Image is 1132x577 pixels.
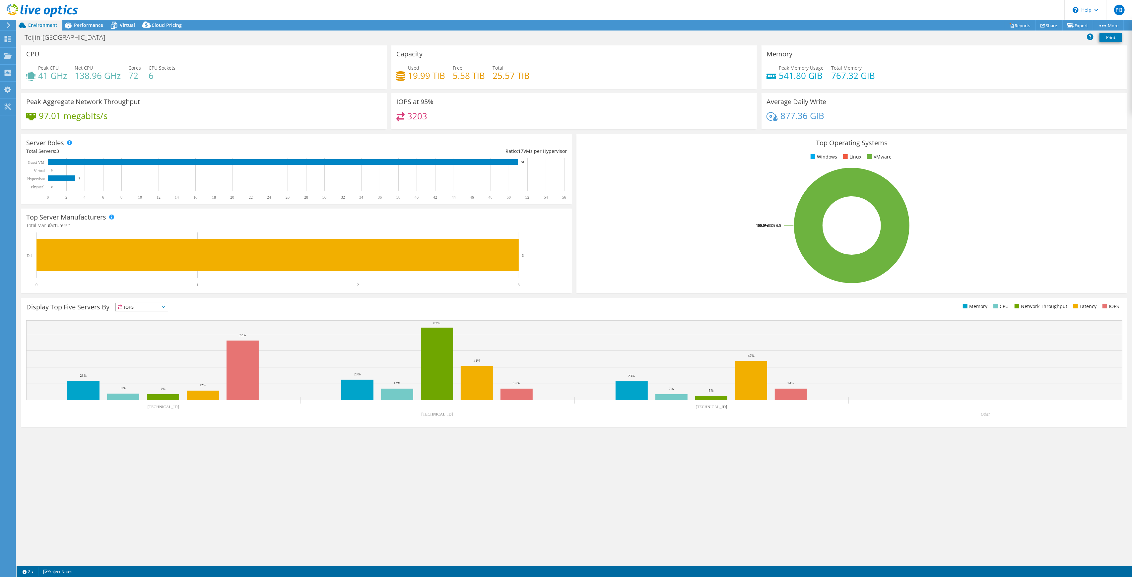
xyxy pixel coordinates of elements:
[453,65,462,71] span: Free
[1004,20,1036,31] a: Reports
[304,195,308,200] text: 28
[1099,33,1122,42] a: Print
[359,195,363,200] text: 34
[27,176,45,181] text: Hypervisor
[51,185,53,188] text: 0
[148,405,179,409] text: [TECHNICAL_ID]
[28,160,44,165] text: Guest VM
[79,177,80,180] text: 3
[474,358,480,362] text: 41%
[28,22,57,28] span: Environment
[116,303,168,311] span: IOPS
[175,195,179,200] text: 14
[581,139,1122,147] h3: Top Operating Systems
[120,22,135,28] span: Virtual
[422,412,453,417] text: [TECHNICAL_ID]
[981,412,990,417] text: Other
[415,195,419,200] text: 40
[120,195,122,200] text: 8
[841,153,861,160] li: Linux
[230,195,234,200] text: 20
[69,222,71,228] span: 1
[354,372,361,376] text: 25%
[149,72,175,79] h4: 6
[26,98,140,105] h3: Peak Aggregate Network Throughput
[26,222,567,229] h4: Total Manufacturers:
[396,98,433,105] h3: IOPS at 95%
[80,373,87,377] text: 23%
[26,148,297,155] div: Total Servers:
[22,34,115,41] h1: Teijin-[GEOGRAPHIC_DATA]
[196,283,198,287] text: 1
[407,112,427,120] h4: 3203
[544,195,548,200] text: 54
[748,353,755,357] text: 47%
[866,153,892,160] li: VMware
[562,195,566,200] text: 56
[394,381,400,385] text: 14%
[128,65,141,71] span: Cores
[831,65,862,71] span: Total Memory
[1093,20,1124,31] a: More
[521,160,524,164] text: 51
[696,405,727,409] text: [TECHNICAL_ID]
[518,283,520,287] text: 3
[453,72,485,79] h4: 5.58 TiB
[470,195,474,200] text: 46
[149,65,175,71] span: CPU Sockets
[35,283,37,287] text: 0
[26,214,106,221] h3: Top Server Manufacturers
[961,303,987,310] li: Memory
[212,195,216,200] text: 18
[768,223,781,228] tspan: ESXi 6.5
[628,374,635,378] text: 23%
[102,195,104,200] text: 6
[199,383,206,387] text: 12%
[39,112,107,119] h4: 97.01 megabits/s
[297,148,567,155] div: Ratio: VMs per Hypervisor
[286,195,290,200] text: 26
[992,303,1009,310] li: CPU
[489,195,493,200] text: 48
[138,195,142,200] text: 10
[121,386,126,390] text: 8%
[525,195,529,200] text: 52
[522,253,524,257] text: 3
[831,72,875,79] h4: 767.32 GiB
[56,148,59,154] span: 3
[18,567,38,576] a: 2
[27,253,33,258] text: Dell
[157,195,161,200] text: 12
[433,321,440,325] text: 87%
[766,50,792,58] h3: Memory
[128,72,141,79] h4: 72
[26,50,39,58] h3: CPU
[1073,7,1079,13] svg: \n
[493,65,503,71] span: Total
[378,195,382,200] text: 36
[161,387,166,391] text: 7%
[341,195,345,200] text: 32
[396,195,400,200] text: 38
[781,112,825,119] h4: 877.36 GiB
[396,50,423,58] h3: Capacity
[1101,303,1119,310] li: IOPS
[779,65,824,71] span: Peak Memory Usage
[433,195,437,200] text: 42
[1062,20,1093,31] a: Export
[507,195,511,200] text: 50
[809,153,837,160] li: Windows
[249,195,253,200] text: 22
[152,22,182,28] span: Cloud Pricing
[493,72,530,79] h4: 25.57 TiB
[1072,303,1097,310] li: Latency
[47,195,49,200] text: 0
[34,168,45,173] text: Virtual
[193,195,197,200] text: 16
[38,65,59,71] span: Peak CPU
[1013,303,1067,310] li: Network Throughput
[26,139,64,147] h3: Server Roles
[74,22,103,28] span: Performance
[75,65,93,71] span: Net CPU
[322,195,326,200] text: 30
